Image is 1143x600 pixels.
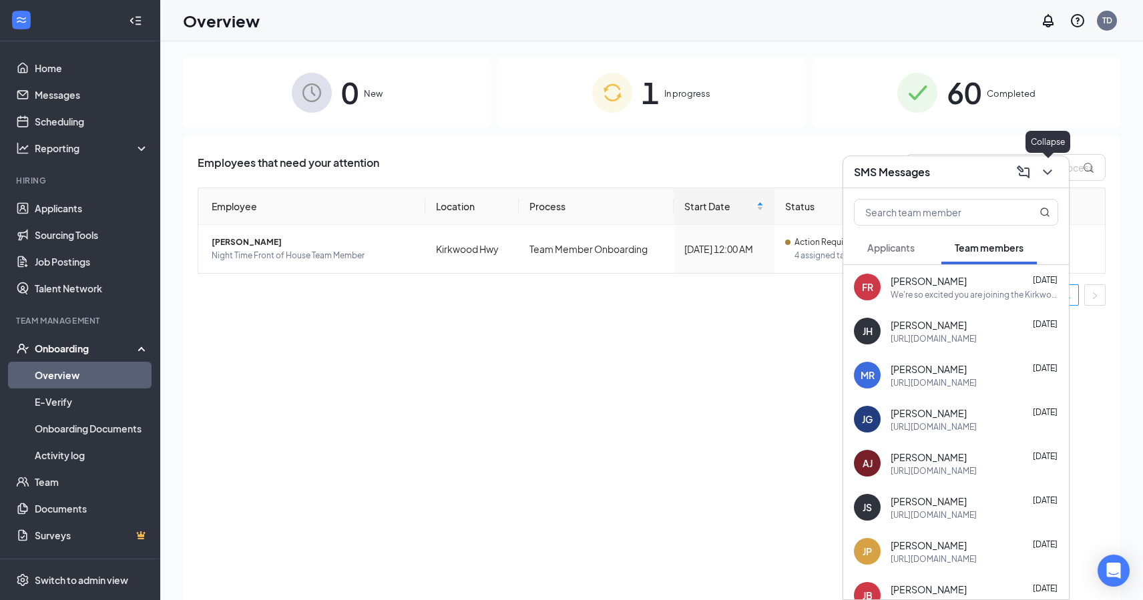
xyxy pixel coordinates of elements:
svg: Collapse [129,14,142,27]
span: [PERSON_NAME] [891,495,967,508]
svg: QuestionInfo [1070,13,1086,29]
div: [URL][DOMAIN_NAME] [891,333,977,344]
div: JS [863,501,872,514]
div: Open Intercom Messenger [1098,555,1130,587]
td: Kirkwood Hwy [425,225,519,273]
th: Employee [198,188,425,225]
span: Night Time Front of House Team Member [212,249,415,262]
div: AJ [863,457,873,470]
div: MR [861,368,875,382]
th: Process [519,188,674,225]
span: [PERSON_NAME] [891,539,967,552]
a: Sourcing Tools [35,222,149,248]
span: [PERSON_NAME] [212,236,415,249]
div: Team Management [16,315,146,326]
span: Applicants [867,242,915,254]
span: [DATE] [1033,583,1058,593]
div: JH [863,324,873,338]
a: Scheduling [35,108,149,135]
span: 60 [947,69,981,115]
svg: WorkstreamLogo [15,13,28,27]
div: JP [863,545,872,558]
div: TD [1102,15,1112,26]
span: [DATE] [1033,363,1058,373]
span: Employees that need your attention [198,154,379,181]
td: Team Member Onboarding [519,225,674,273]
a: Documents [35,495,149,522]
span: Team members [955,242,1023,254]
span: [PERSON_NAME] [891,406,967,420]
input: Search team member [855,200,1013,225]
span: [PERSON_NAME] [891,274,967,288]
svg: Notifications [1040,13,1056,29]
div: [DATE] 12:00 AM [684,242,763,256]
span: [DATE] [1033,495,1058,505]
span: Action Required [794,236,856,249]
span: [PERSON_NAME] [891,451,967,464]
div: [URL][DOMAIN_NAME] [891,553,977,565]
span: [PERSON_NAME] [891,318,967,332]
span: [PERSON_NAME] [891,362,967,376]
svg: ChevronDown [1040,164,1056,180]
svg: MagnifyingGlass [1040,207,1050,218]
svg: ComposeMessage [1015,164,1032,180]
svg: Analysis [16,141,29,155]
button: right [1084,284,1106,306]
a: Onboarding Documents [35,415,149,442]
div: Switch to admin view [35,573,128,587]
span: Completed [987,87,1036,100]
div: Onboarding [35,342,138,355]
span: [DATE] [1033,539,1058,549]
span: 4 assigned tasks [794,249,868,262]
th: Status [774,188,879,225]
div: [URL][DOMAIN_NAME] [891,377,977,388]
li: Next Page [1084,284,1106,306]
span: Start Date [684,199,753,214]
svg: UserCheck [16,342,29,355]
div: [URL][DOMAIN_NAME] [891,421,977,432]
span: 0 [341,69,359,115]
span: right [1091,292,1099,300]
span: [DATE] [1033,275,1058,285]
button: ChevronDown [1037,162,1058,183]
span: In progress [664,87,710,100]
svg: Settings [16,573,29,587]
input: Search by Name, Job Posting, or Process [905,154,1106,181]
a: Job Postings [35,248,149,275]
div: [URL][DOMAIN_NAME] [891,465,977,477]
h1: Overview [183,9,260,32]
a: Activity log [35,442,149,469]
a: Team [35,469,149,495]
a: Talent Network [35,275,149,302]
button: ComposeMessage [1013,162,1034,183]
span: [DATE] [1033,319,1058,329]
a: Applicants [35,195,149,222]
div: FR [862,280,873,294]
div: Reporting [35,141,150,155]
div: Collapse [1025,131,1070,153]
div: Hiring [16,175,146,186]
span: [DATE] [1033,407,1058,417]
a: SurveysCrown [35,522,149,549]
th: Location [425,188,519,225]
span: [DATE] [1033,451,1058,461]
span: [PERSON_NAME] [891,583,967,596]
a: Home [35,55,149,81]
a: E-Verify [35,388,149,415]
div: We're so excited you are joining the Kirkwood Hwy [DEMOGRAPHIC_DATA]-fil-Ateam ! Do you know anyo... [891,289,1058,300]
span: New [364,87,383,100]
div: [URL][DOMAIN_NAME] [891,509,977,521]
a: Messages [35,81,149,108]
a: Overview [35,362,149,388]
div: JG [862,412,873,426]
span: 1 [642,69,659,115]
span: Status [785,199,858,214]
h3: SMS Messages [854,165,930,180]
